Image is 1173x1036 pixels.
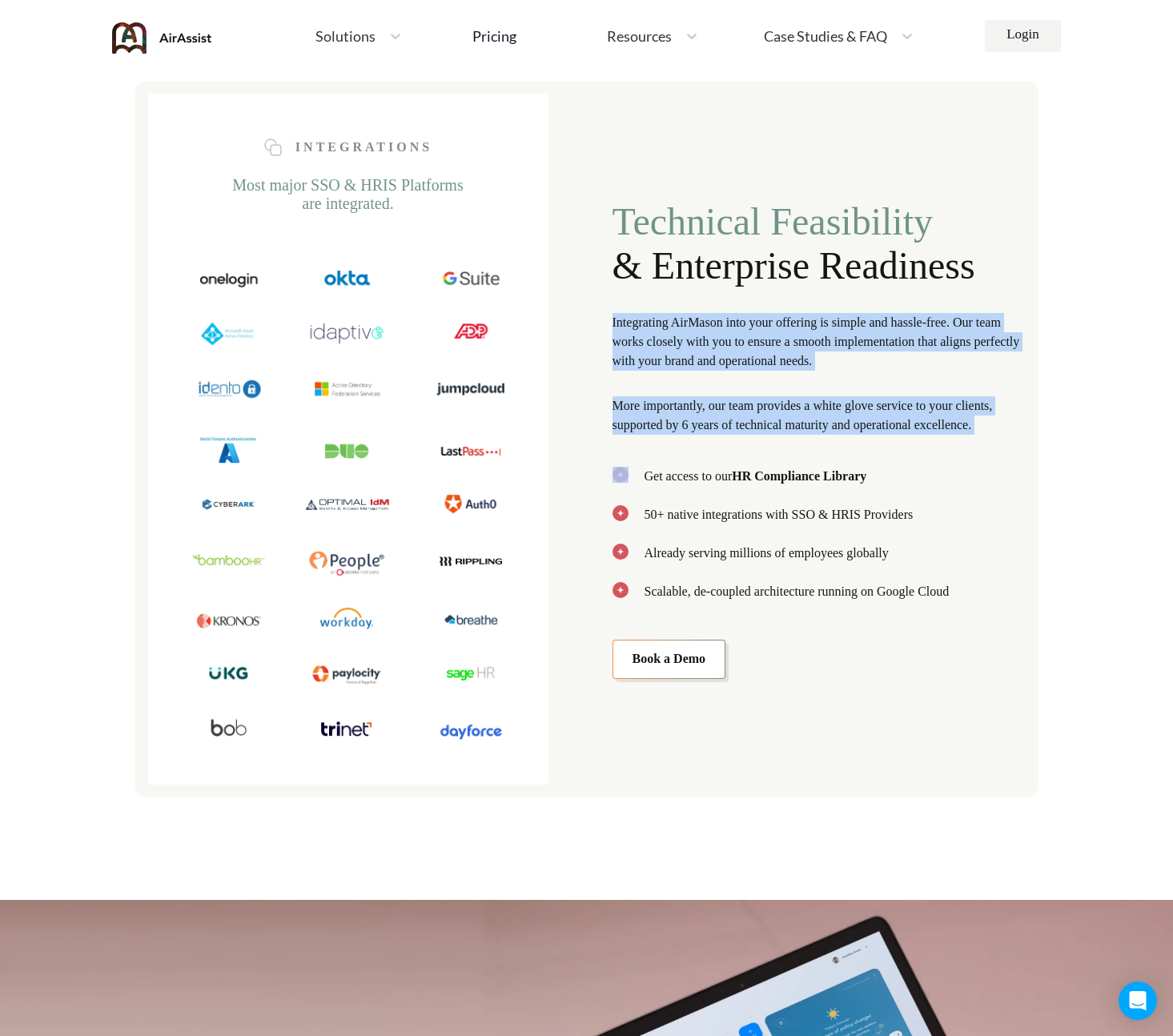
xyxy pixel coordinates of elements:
[613,544,629,560] img: svg+xml;base64,PHN2ZyB3aWR0aD0iMjAiIGhlaWdodD0iMjAiIHZpZXdCb3g9IjAgMCAyMCAyMCIgZmlsbD0ibm9uZSIgeG...
[112,22,212,54] img: AirAssist
[1119,982,1157,1020] div: Open Intercom Messenger
[315,29,376,43] span: Solutions
[613,467,629,483] img: svg+xml;base64,PHN2ZyB3aWR0aD0iMjAiIGhlaWdodD0iMjAiIHZpZXdCb3g9IjAgMCAyMCAyMCIgZmlsbD0ibm9uZSIgeG...
[613,313,1026,371] p: Integrating AirMason into your offering is simple and hassle-free. Our team works closely with yo...
[613,505,1026,524] li: 50+ native integrations with SSO & HRIS Providers
[613,582,1026,601] li: Scalable, de-coupled architecture running on Google Cloud
[232,176,463,213] span: Most major SSO & HRIS Platforms are integrated.
[607,29,672,43] span: Resources
[613,582,629,598] img: svg+xml;base64,PHN2ZyB3aWR0aD0iMjAiIGhlaWdodD0iMjAiIHZpZXdCb3g9IjAgMCAyMCAyMCIgZmlsbD0ibm9uZSIgeG...
[985,20,1061,52] a: Login
[295,138,432,157] span: Integrations
[732,469,866,483] b: HR Compliance Library
[645,467,867,486] span: Get access to our
[764,29,887,43] span: Case Studies & FAQ
[613,505,629,521] img: svg+xml;base64,PHN2ZyB3aWR0aD0iMjAiIGhlaWdodD0iMjAiIHZpZXdCb3g9IjAgMCAyMCAyMCIgZmlsbD0ibm9uZSIgeG...
[613,396,1026,435] p: More importantly, our team provides a white glove service to your clients, supported by 6 years o...
[472,22,516,50] a: Pricing
[613,243,1026,287] span: & Enterprise Readiness
[613,640,726,678] a: Book a Demo
[472,29,516,43] div: Pricing
[613,199,1026,243] span: Technical Feasibility
[613,544,1026,563] li: Already serving millions of employees globally
[263,138,283,157] img: integrations
[192,271,504,741] img: integrations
